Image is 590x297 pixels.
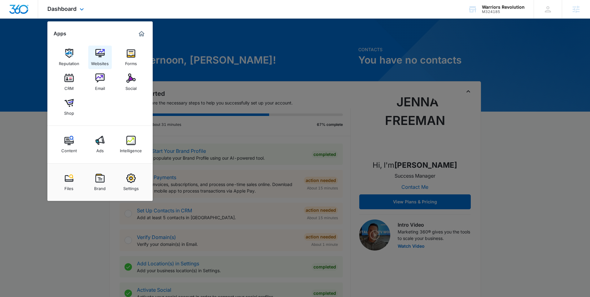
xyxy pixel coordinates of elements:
div: Brand [94,183,106,191]
div: Content [61,145,77,153]
a: Settings [119,171,143,194]
a: Files [57,171,81,194]
div: CRM [64,83,74,91]
span: Dashboard [47,6,76,12]
div: Social [125,83,137,91]
a: Content [57,133,81,156]
a: Intelligence [119,133,143,156]
div: Websites [91,58,109,66]
div: Ads [96,145,104,153]
a: Shop [57,95,81,119]
div: Forms [125,58,137,66]
a: Reputation [57,46,81,69]
a: Marketing 360® Dashboard [137,29,146,39]
div: Reputation [59,58,79,66]
a: Social [119,70,143,94]
a: Ads [88,133,112,156]
div: Intelligence [120,145,142,153]
div: Email [95,83,105,91]
a: Websites [88,46,112,69]
a: Email [88,70,112,94]
div: Shop [64,108,74,116]
div: account id [482,10,525,14]
a: CRM [57,70,81,94]
a: Forms [119,46,143,69]
a: Brand [88,171,112,194]
div: Files [64,183,73,191]
h2: Apps [54,31,66,37]
div: Settings [123,183,139,191]
div: account name [482,5,525,10]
